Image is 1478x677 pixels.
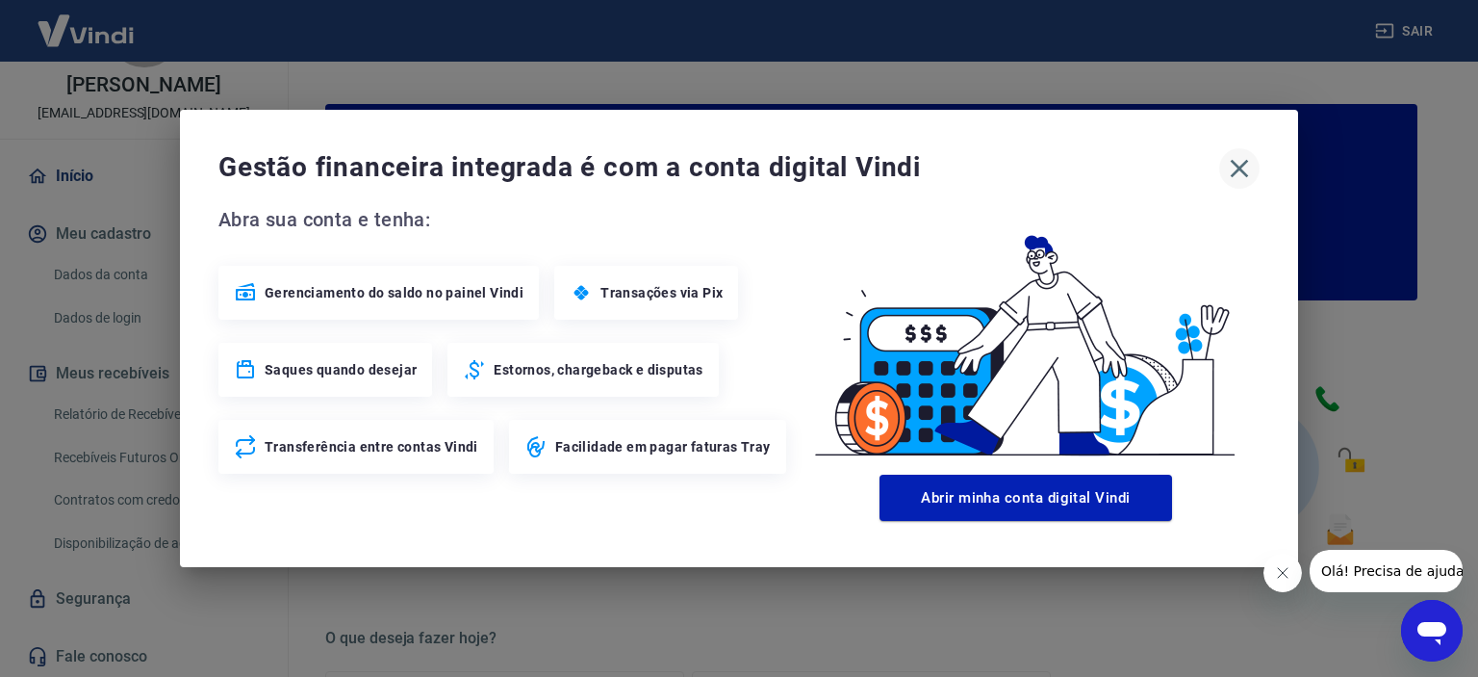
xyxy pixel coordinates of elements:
span: Facilidade em pagar faturas Tray [555,437,771,456]
button: Abrir minha conta digital Vindi [879,475,1172,521]
span: Gestão financeira integrada é com a conta digital Vindi [218,148,1219,187]
span: Olá! Precisa de ajuda? [12,13,162,29]
span: Gerenciamento do saldo no painel Vindi [265,283,523,302]
iframe: Fechar mensagem [1263,554,1302,592]
span: Abra sua conta e tenha: [218,204,792,235]
span: Estornos, chargeback e disputas [494,360,702,379]
iframe: Mensagem da empresa [1310,550,1463,592]
iframe: Botão para abrir a janela de mensagens [1401,600,1463,662]
span: Transferência entre contas Vindi [265,437,478,456]
span: Saques quando desejar [265,360,417,379]
span: Transações via Pix [600,283,723,302]
img: Good Billing [792,204,1260,467]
